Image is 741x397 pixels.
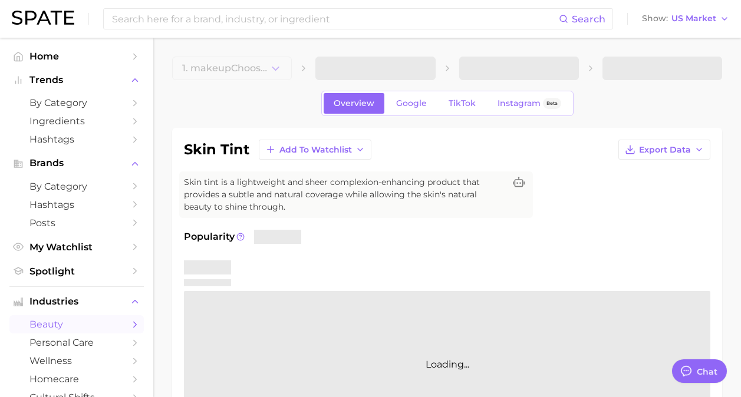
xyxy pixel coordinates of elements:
[9,94,144,112] a: by Category
[259,140,371,160] button: Add to Watchlist
[9,370,144,388] a: homecare
[386,93,437,114] a: Google
[29,319,124,330] span: beauty
[184,143,249,157] h1: skin tint
[396,98,427,108] span: Google
[29,199,124,210] span: Hashtags
[29,241,124,253] span: My Watchlist
[9,333,144,352] a: personal care
[29,134,124,145] span: Hashtags
[498,98,541,108] span: Instagram
[449,98,476,108] span: TikTok
[29,115,124,127] span: Ingredients
[9,262,144,280] a: Spotlight
[324,93,384,114] a: Overview
[29,266,124,277] span: Spotlight
[9,352,144,370] a: wellness
[182,63,269,74] span: 1. makeup Choose Category
[9,196,144,214] a: Hashtags
[9,214,144,232] a: Posts
[29,51,124,62] span: Home
[546,98,558,108] span: Beta
[9,47,144,65] a: Home
[9,293,144,310] button: Industries
[279,145,352,155] span: Add to Watchlist
[9,177,144,196] a: by Category
[572,14,605,25] span: Search
[29,337,124,348] span: personal care
[334,98,374,108] span: Overview
[9,238,144,256] a: My Watchlist
[9,315,144,333] a: beauty
[184,230,235,244] span: Popularity
[29,158,124,168] span: Brands
[439,93,486,114] a: TikTok
[29,355,124,366] span: wellness
[29,296,124,307] span: Industries
[29,75,124,85] span: Trends
[172,57,292,80] button: 1. makeupChoose Category
[184,176,505,213] span: Skin tint is a lightweight and sheer complexion-enhancing product that provides a subtle and natu...
[9,71,144,89] button: Trends
[29,373,124,385] span: homecare
[12,11,74,25] img: SPATE
[29,181,124,192] span: by Category
[9,130,144,148] a: Hashtags
[9,154,144,172] button: Brands
[111,9,559,29] input: Search here for a brand, industry, or ingredient
[618,140,710,160] button: Export Data
[29,217,124,229] span: Posts
[639,11,732,27] button: ShowUS Market
[9,112,144,130] a: Ingredients
[642,15,668,22] span: Show
[29,97,124,108] span: by Category
[671,15,716,22] span: US Market
[488,93,571,114] a: InstagramBeta
[639,145,691,155] span: Export Data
